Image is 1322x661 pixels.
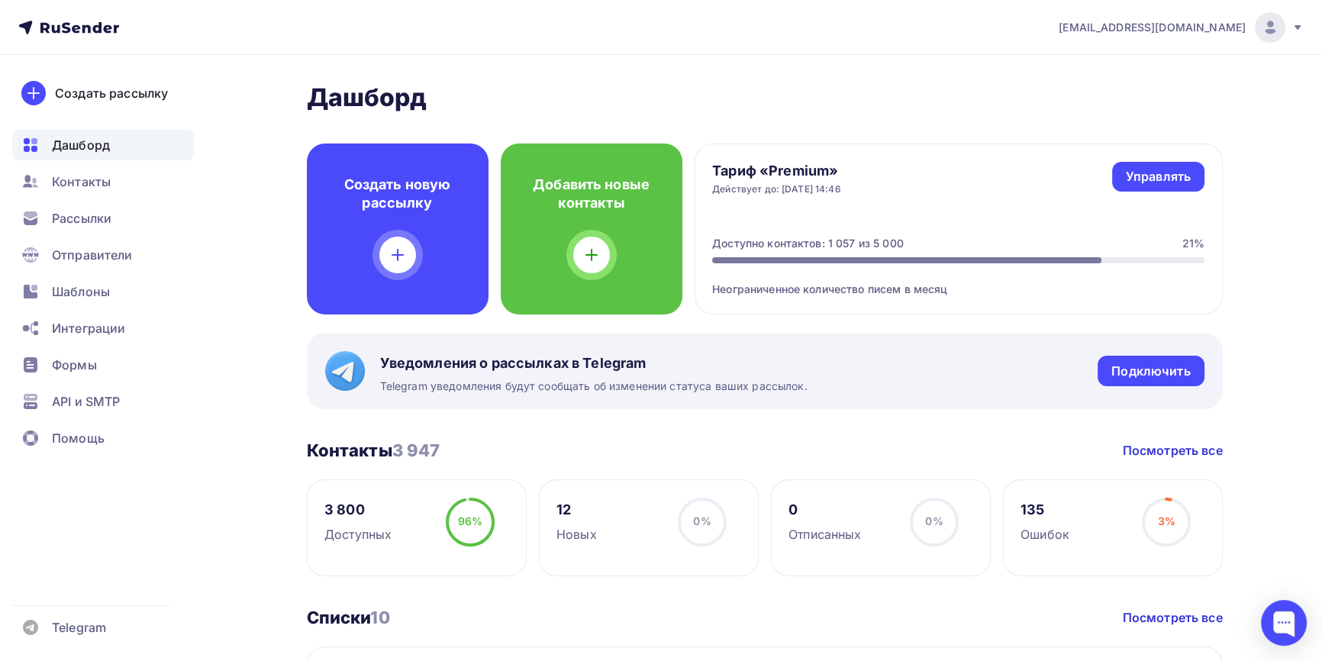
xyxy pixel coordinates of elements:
span: [EMAIL_ADDRESS][DOMAIN_NAME] [1059,20,1246,35]
span: Telegram уведомления будут сообщать об изменении статуса ваших рассылок. [380,379,808,394]
a: Формы [12,350,194,380]
span: Дашборд [52,136,110,154]
span: 3 947 [392,440,440,460]
span: 10 [370,608,389,627]
h2: Дашборд [307,82,1223,113]
div: Создать рассылку [55,84,168,102]
div: 12 [556,501,597,519]
span: Шаблоны [52,282,110,301]
div: 21% [1182,236,1204,251]
span: Формы [52,356,97,374]
div: Ошибок [1021,525,1069,543]
div: Действует до: [DATE] 14:46 [712,183,841,195]
a: [EMAIL_ADDRESS][DOMAIN_NAME] [1059,12,1304,43]
a: Отправители [12,240,194,270]
div: Отписанных [788,525,861,543]
div: 135 [1021,501,1069,519]
span: 96% [458,514,482,527]
span: API и SMTP [52,392,120,411]
div: 0 [788,501,861,519]
div: Доступных [324,525,392,543]
span: Отправители [52,246,133,264]
h3: Контакты [307,440,440,461]
h4: Тариф «Premium» [712,162,841,180]
a: Дашборд [12,130,194,160]
div: 3 800 [324,501,392,519]
a: Посмотреть все [1123,608,1223,627]
span: 0% [925,514,943,527]
span: Уведомления о рассылках в Telegram [380,354,808,372]
div: Неограниченное количество писем в месяц [712,263,1204,297]
div: Доступно контактов: 1 057 из 5 000 [712,236,904,251]
span: Telegram [52,618,106,637]
h4: Добавить новые контакты [525,176,658,212]
div: Управлять [1126,168,1191,185]
span: Помощь [52,429,105,447]
span: Рассылки [52,209,111,227]
a: Шаблоны [12,276,194,307]
span: 0% [693,514,711,527]
div: Новых [556,525,597,543]
a: Посмотреть все [1123,441,1223,459]
span: Интеграции [52,319,125,337]
a: Рассылки [12,203,194,234]
h4: Создать новую рассылку [331,176,464,212]
h3: Списки [307,607,390,628]
span: 3% [1157,514,1175,527]
span: Контакты [52,173,111,191]
div: Подключить [1111,363,1190,380]
a: Контакты [12,166,194,197]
